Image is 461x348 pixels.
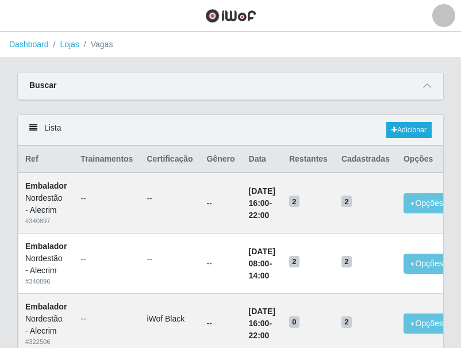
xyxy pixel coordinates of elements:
th: Trainamentos [74,146,140,173]
th: Gênero [200,146,242,173]
a: Adicionar [386,122,432,138]
strong: Buscar [29,81,56,90]
ul: -- [80,313,133,325]
th: Cadastradas [335,146,397,173]
strong: Embalador [25,302,67,311]
strong: - [249,186,275,220]
div: # 340896 [25,277,67,286]
span: 2 [289,256,299,267]
td: -- [200,234,242,294]
strong: Embalador [25,242,67,251]
time: 14:00 [249,271,270,280]
span: 2 [289,196,299,207]
strong: - [249,307,275,340]
time: 22:00 [249,211,270,220]
div: Lista [18,115,443,146]
ul: -- [147,253,193,265]
a: Lojas [60,40,79,49]
th: Data [242,146,282,173]
ul: -- [80,253,133,265]
div: # 322506 [25,337,67,347]
button: Opções [404,254,451,274]
th: Restantes [282,146,335,173]
li: Vagas [79,39,113,51]
img: CoreUI Logo [205,9,256,23]
th: Certificação [140,146,199,173]
td: -- [200,173,242,233]
span: 2 [341,316,352,328]
div: Nordestão - Alecrim [25,313,67,337]
span: 0 [289,316,299,328]
time: [DATE] 16:00 [249,186,275,208]
div: Nordestão - Alecrim [25,192,67,216]
time: [DATE] 16:00 [249,307,275,328]
time: [DATE] 08:00 [249,247,275,268]
div: Nordestão - Alecrim [25,253,67,277]
th: Opções [397,146,458,173]
time: 22:00 [249,331,270,340]
ul: -- [147,193,193,205]
button: Opções [404,193,451,213]
th: Ref [18,146,74,173]
span: 2 [341,256,352,267]
li: iWof Black [147,313,193,325]
strong: - [249,247,275,280]
a: Dashboard [9,40,49,49]
div: # 340897 [25,216,67,226]
button: Opções [404,313,451,334]
span: 2 [341,196,352,207]
strong: Embalador [25,181,67,190]
ul: -- [80,193,133,205]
